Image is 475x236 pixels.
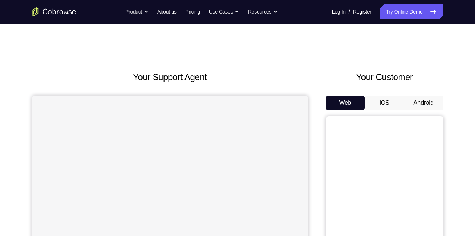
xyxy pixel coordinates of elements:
[32,71,308,84] h2: Your Support Agent
[326,71,443,84] h2: Your Customer
[332,4,346,19] a: Log In
[326,96,365,110] button: Web
[365,96,404,110] button: iOS
[404,96,443,110] button: Android
[209,4,239,19] button: Use Cases
[185,4,200,19] a: Pricing
[248,4,278,19] button: Resources
[349,7,350,16] span: /
[125,4,148,19] button: Product
[157,4,176,19] a: About us
[353,4,371,19] a: Register
[32,7,76,16] a: Go to the home page
[380,4,443,19] a: Try Online Demo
